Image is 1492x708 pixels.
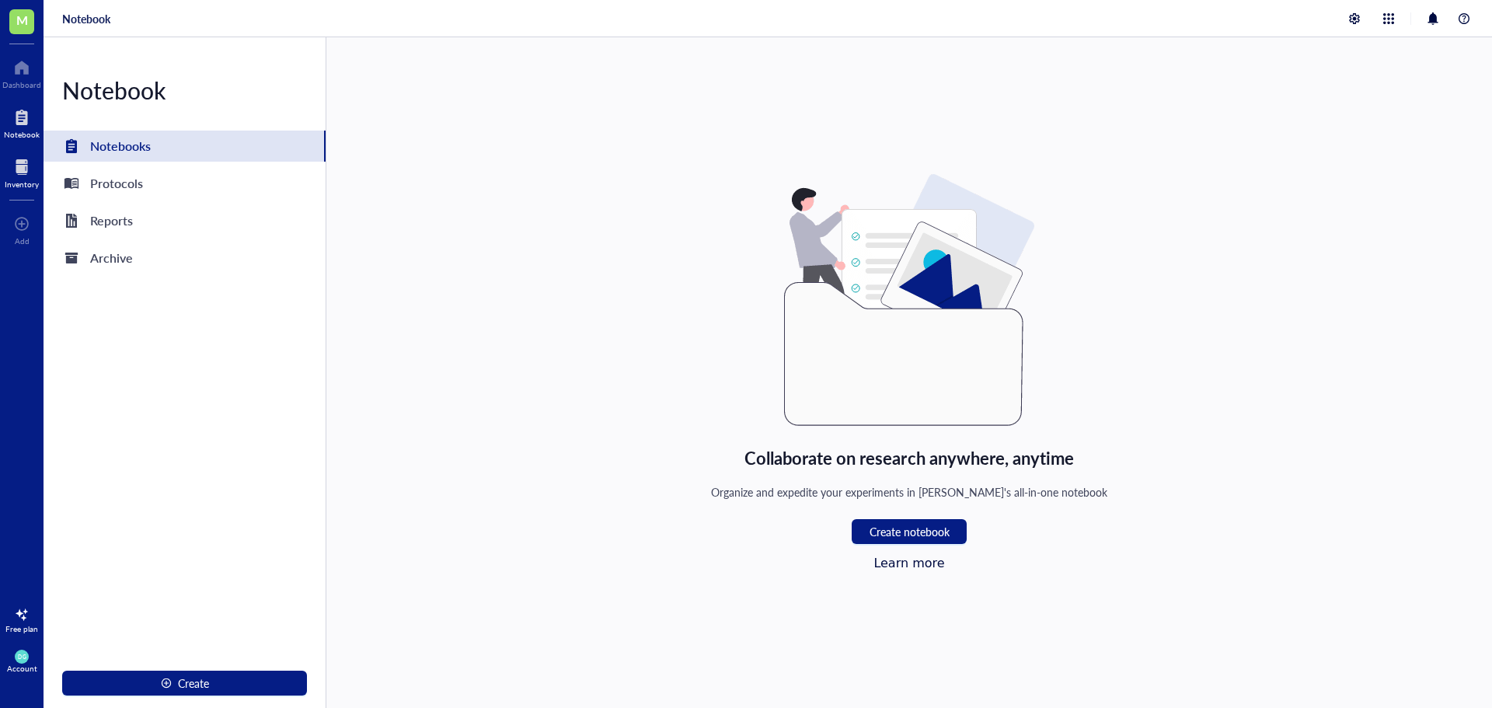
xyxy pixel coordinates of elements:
a: Dashboard [2,55,41,89]
div: Organize and expedite your experiments in [PERSON_NAME]'s all-in-one notebook [711,483,1108,500]
a: Notebook [62,12,110,26]
a: Archive [44,242,326,274]
span: Create [178,677,209,689]
a: Inventory [5,155,39,189]
img: Empty state [784,174,1034,426]
div: Notebook [44,75,326,106]
div: Dashboard [2,80,41,89]
a: Learn more [873,556,944,570]
div: Inventory [5,180,39,189]
div: Protocols [90,173,143,194]
button: Create [62,671,307,696]
div: Account [7,664,37,673]
span: Create notebook [870,525,950,538]
div: Reports [90,210,133,232]
a: Protocols [44,168,326,199]
div: Notebook [4,130,40,139]
div: Notebooks [90,135,151,157]
div: Add [15,236,30,246]
button: Create notebook [852,519,967,544]
div: Collaborate on research anywhere, anytime [744,445,1075,471]
span: M [16,10,28,30]
a: Reports [44,205,326,236]
a: Notebook [4,105,40,139]
span: DG [18,654,26,660]
div: Archive [90,247,133,269]
a: Notebooks [44,131,326,162]
div: Free plan [5,624,38,633]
